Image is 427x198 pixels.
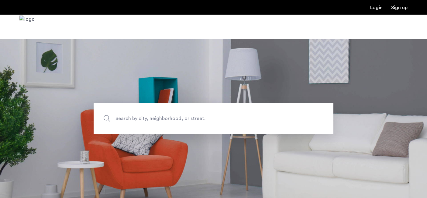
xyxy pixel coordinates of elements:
[391,5,408,10] a: Registration
[370,5,383,10] a: Login
[115,115,283,123] span: Search by city, neighborhood, or street.
[19,16,35,38] a: Cazamio Logo
[19,16,35,38] img: logo
[94,103,333,134] input: Apartment Search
